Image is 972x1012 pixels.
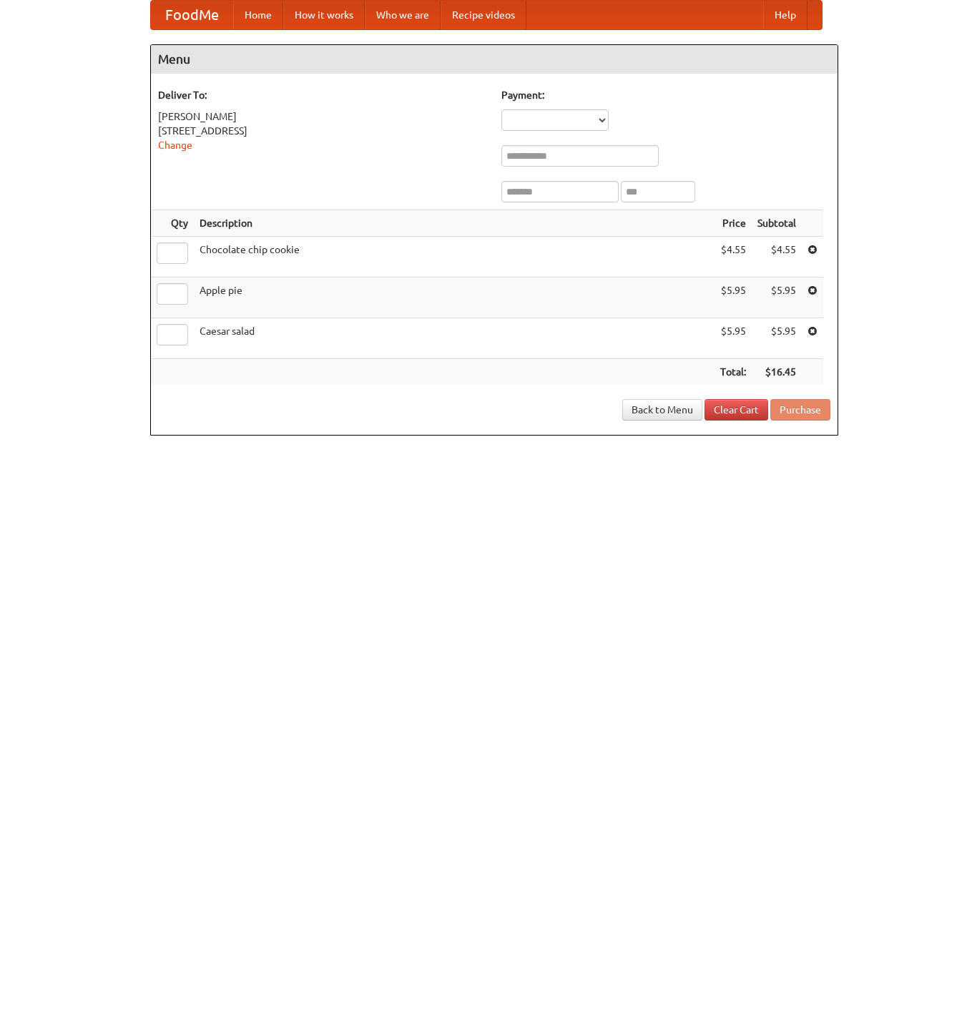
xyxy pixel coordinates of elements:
[151,210,194,237] th: Qty
[752,277,802,318] td: $5.95
[283,1,365,29] a: How it works
[365,1,441,29] a: Who we are
[158,139,192,151] a: Change
[715,237,752,277] td: $4.55
[752,318,802,359] td: $5.95
[151,45,838,74] h4: Menu
[158,124,487,138] div: [STREET_ADDRESS]
[194,237,715,277] td: Chocolate chip cookie
[715,210,752,237] th: Price
[441,1,526,29] a: Recipe videos
[752,210,802,237] th: Subtotal
[715,277,752,318] td: $5.95
[715,318,752,359] td: $5.95
[622,399,702,421] a: Back to Menu
[763,1,807,29] a: Help
[158,88,487,102] h5: Deliver To:
[194,210,715,237] th: Description
[705,399,768,421] a: Clear Cart
[752,359,802,385] th: $16.45
[233,1,283,29] a: Home
[194,277,715,318] td: Apple pie
[752,237,802,277] td: $4.55
[194,318,715,359] td: Caesar salad
[158,109,487,124] div: [PERSON_NAME]
[715,359,752,385] th: Total:
[151,1,233,29] a: FoodMe
[501,88,830,102] h5: Payment:
[770,399,830,421] button: Purchase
